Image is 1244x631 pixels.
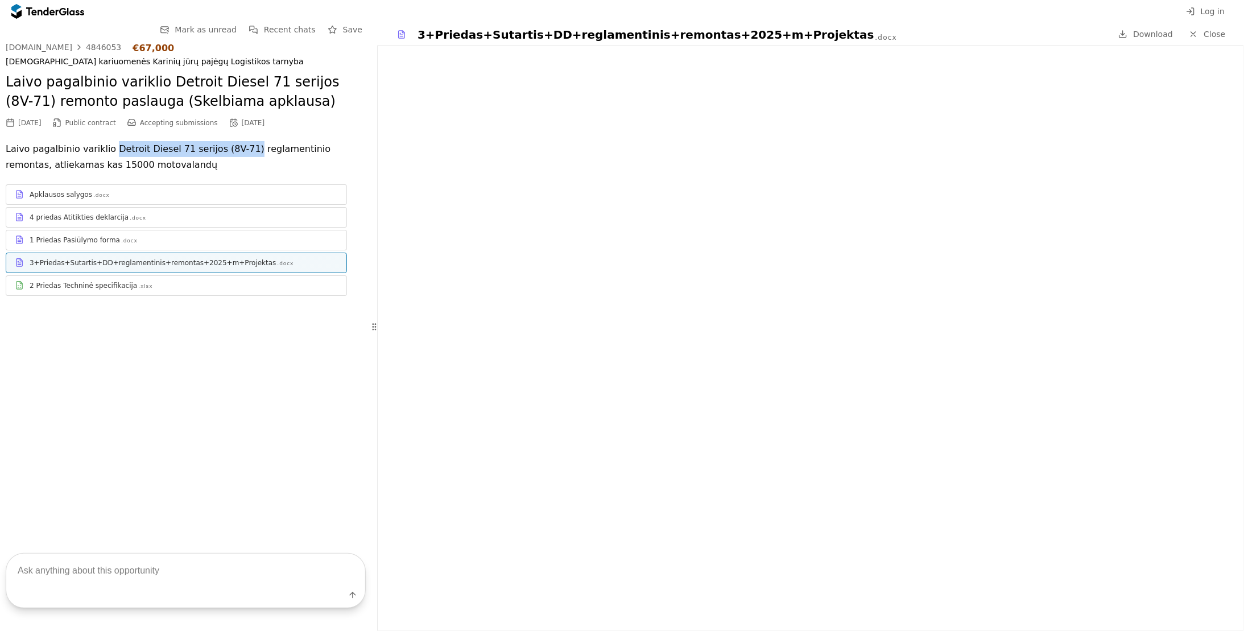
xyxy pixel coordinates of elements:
div: 4846053 [86,43,121,51]
a: Download [1115,27,1176,42]
span: Log in [1201,7,1225,16]
a: Apklausos salygos.docx [6,184,347,205]
div: [DEMOGRAPHIC_DATA] kariuomenės Karinių jūrų pajėgų Logistikos tarnyba [6,57,366,67]
h2: Laivo pagalbinio variklio Detroit Diesel 71 serijos (8V-71) remonto paslauga (Skelbiama apklausa) [6,73,366,111]
div: €67,000 [133,43,174,53]
div: .docx [277,260,294,267]
p: Laivo pagalbinio variklio Detroit Diesel 71 serijos (8V-71) reglamentinio remontas, atliekamas ka... [6,141,366,173]
div: 3+Priedas+Sutartis+DD+reglamentinis+remontas+2025+m+Projektas [418,27,874,43]
span: Public contract [65,119,116,127]
div: .docx [93,192,110,199]
a: 2 Priedas Techninė specifikacija.xlsx [6,275,347,296]
div: [DOMAIN_NAME] [6,43,72,51]
span: Recent chats [264,25,316,34]
a: 1 Priedas Pasiūlymo forma.docx [6,230,347,250]
div: .xlsx [138,283,152,290]
span: Close [1204,30,1225,39]
a: [DOMAIN_NAME]4846053 [6,43,121,52]
div: [DATE] [18,119,42,127]
a: 3+Priedas+Sutartis+DD+reglamentinis+remontas+2025+m+Projektas.docx [6,253,347,273]
div: 1 Priedas Pasiūlymo forma [30,236,120,245]
span: Download [1133,30,1173,39]
div: Apklausos salygos [30,190,92,199]
button: Log in [1183,5,1228,19]
span: Save [343,25,362,34]
button: Mark as unread [156,23,240,37]
button: Recent chats [246,23,319,37]
a: 4 priedas Atitikties deklarcija.docx [6,207,347,228]
button: Save [325,23,366,37]
div: 4 priedas Atitikties deklarcija [30,213,129,222]
a: Close [1182,27,1233,42]
div: 3+Priedas+Sutartis+DD+reglamentinis+remontas+2025+m+Projektas [30,258,276,267]
div: .docx [130,215,146,222]
span: Accepting submissions [140,119,218,127]
div: .docx [121,237,138,245]
div: [DATE] [242,119,265,127]
span: Mark as unread [175,25,237,34]
div: .docx [875,33,897,43]
div: 2 Priedas Techninė specifikacija [30,281,137,290]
